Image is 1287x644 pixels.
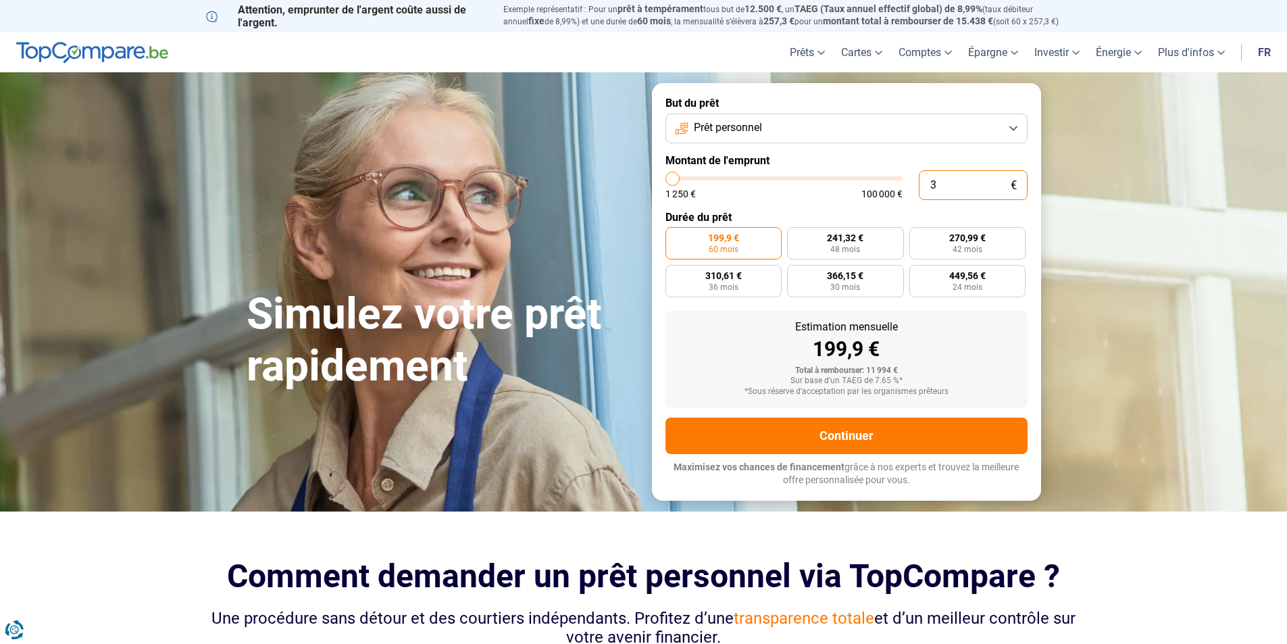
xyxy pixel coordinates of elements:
h1: Simulez votre prêt rapidement [247,289,636,393]
span: 1 250 € [665,189,696,199]
span: 199,9 € [708,233,739,243]
button: Prêt personnel [665,114,1028,143]
label: But du prêt [665,97,1028,109]
div: Estimation mensuelle [676,322,1017,332]
img: TopCompare [16,42,168,64]
a: Épargne [960,32,1026,72]
span: 48 mois [830,245,860,253]
span: TAEG (Taux annuel effectif global) de 8,99% [794,3,982,14]
span: 257,3 € [763,16,794,26]
div: 199,9 € [676,339,1017,360]
span: 24 mois [953,283,982,291]
span: 100 000 € [861,189,903,199]
span: 366,15 € [827,271,863,280]
div: *Sous réserve d'acceptation par les organismes prêteurs [676,387,1017,397]
span: 12.500 € [745,3,782,14]
span: 270,99 € [949,233,986,243]
a: Cartes [833,32,890,72]
span: 60 mois [637,16,671,26]
span: Maximisez vos chances de financement [674,462,844,472]
span: fixe [528,16,545,26]
a: Énergie [1088,32,1150,72]
a: Comptes [890,32,960,72]
p: grâce à nos experts et trouvez la meilleure offre personnalisée pour vous. [665,461,1028,487]
div: Sur base d'un TAEG de 7.65 %* [676,376,1017,386]
span: 42 mois [953,245,982,253]
p: Exemple représentatif : Pour un tous but de , un (taux débiteur annuel de 8,99%) et une durée de ... [503,3,1082,28]
a: fr [1250,32,1279,72]
button: Continuer [665,418,1028,454]
span: montant total à rembourser de 15.438 € [823,16,993,26]
span: 36 mois [709,283,738,291]
span: € [1011,180,1017,191]
span: prêt à tempérament [617,3,703,14]
p: Attention, emprunter de l'argent coûte aussi de l'argent. [206,3,487,29]
div: Total à rembourser: 11 994 € [676,366,1017,376]
span: 241,32 € [827,233,863,243]
span: Prêt personnel [694,120,762,135]
h2: Comment demander un prêt personnel via TopCompare ? [206,558,1082,595]
a: Plus d'infos [1150,32,1233,72]
a: Prêts [782,32,833,72]
span: 449,56 € [949,271,986,280]
a: Investir [1026,32,1088,72]
label: Durée du prêt [665,211,1028,224]
span: transparence totale [734,609,874,628]
label: Montant de l'emprunt [665,154,1028,167]
span: 310,61 € [705,271,742,280]
span: 60 mois [709,245,738,253]
span: 30 mois [830,283,860,291]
